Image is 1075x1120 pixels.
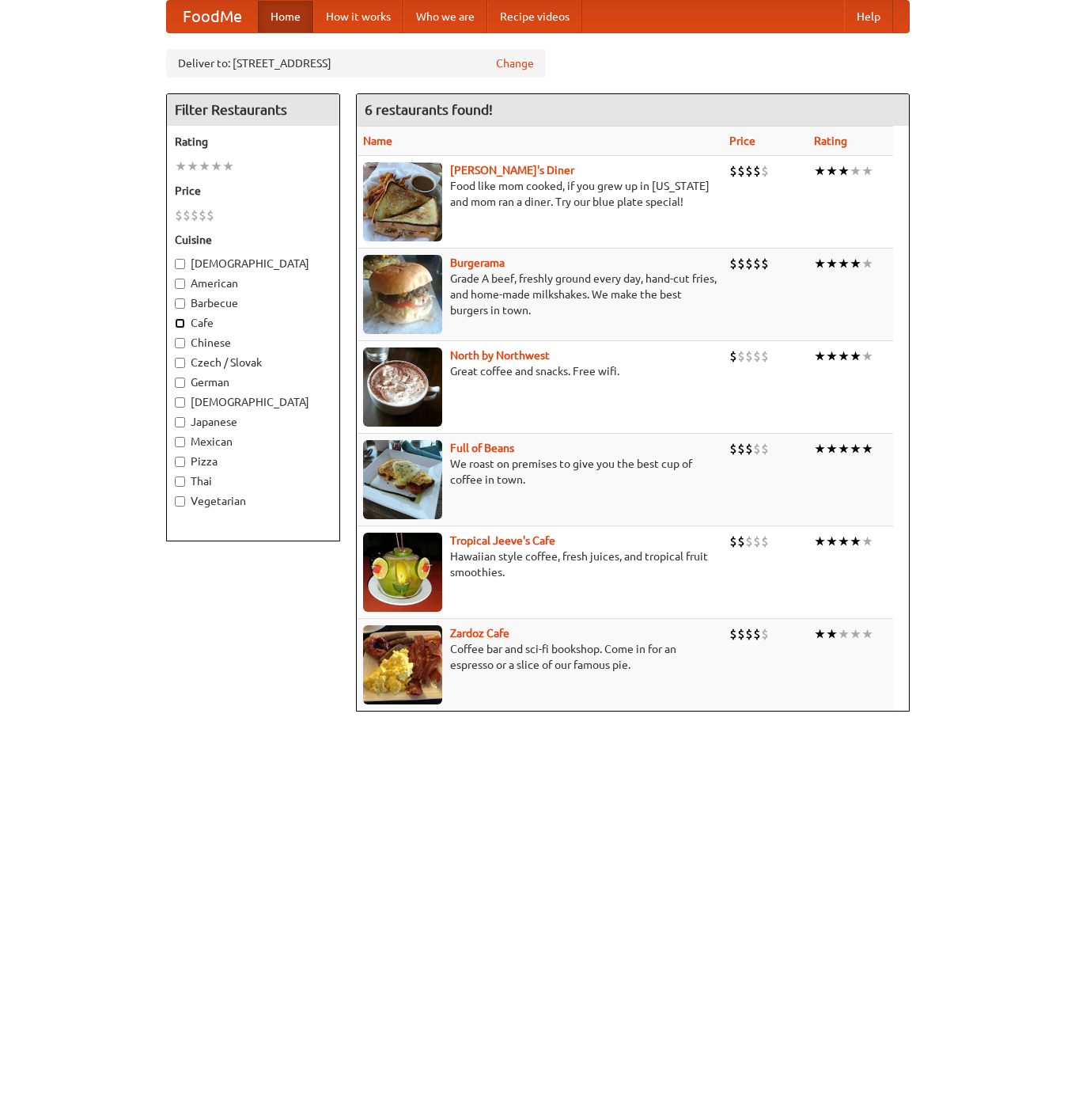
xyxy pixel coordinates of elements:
[175,232,331,248] h5: Cuisine
[175,397,185,408] input: [DEMOGRAPHIC_DATA]
[753,162,761,180] li: $
[729,625,737,643] li: $
[175,275,331,291] label: American
[175,454,331,469] label: Pizza
[175,457,185,467] input: Pizza
[175,259,185,269] input: [DEMOGRAPHIC_DATA]
[729,162,737,180] li: $
[729,533,737,550] li: $
[175,378,185,388] input: German
[761,440,769,457] li: $
[175,437,185,447] input: Mexican
[206,207,214,224] li: $
[838,625,850,643] li: ★
[487,1,582,32] a: Recipe videos
[838,533,850,550] li: ★
[838,440,850,457] li: ★
[753,255,761,272] li: $
[175,158,187,175] li: ★
[496,55,534,71] a: Change
[363,440,442,519] img: beans.jpg
[838,347,850,365] li: ★
[826,255,838,272] li: ★
[175,496,185,507] input: Vegetarian
[450,256,505,269] a: Burgerama
[861,255,873,272] li: ★
[313,1,403,32] a: How it works
[450,534,555,547] a: Tropical Jeeve's Cafe
[258,1,313,32] a: Home
[850,255,861,272] li: ★
[729,347,737,365] li: $
[175,434,331,450] label: Mexican
[761,625,769,643] li: $
[175,476,185,487] input: Thai
[175,417,185,427] input: Japanese
[175,183,331,199] h5: Price
[363,641,717,673] p: Coffee bar and sci-fi bookshop. Come in for an espresso or a slice of our famous pie.
[450,349,550,362] a: North by Northwest
[737,255,745,272] li: $
[450,442,514,454] a: Full of Beans
[814,533,826,550] li: ★
[861,347,873,365] li: ★
[175,318,185,328] input: Cafe
[826,533,838,550] li: ★
[363,255,442,334] img: burgerama.jpg
[814,625,826,643] li: ★
[187,158,199,175] li: ★
[861,625,873,643] li: ★
[844,1,893,32] a: Help
[737,347,745,365] li: $
[363,347,442,427] img: north.jpg
[753,625,761,643] li: $
[183,207,191,224] li: $
[365,102,493,117] ng-pluralize: 6 restaurants found!
[761,162,769,180] li: $
[745,533,753,550] li: $
[363,363,717,379] p: Great coffee and snacks. Free wifi.
[450,627,509,640] a: Zardoz Cafe
[761,255,769,272] li: $
[175,394,331,410] label: [DEMOGRAPHIC_DATA]
[826,347,838,365] li: ★
[861,440,873,457] li: ★
[745,255,753,272] li: $
[826,625,838,643] li: ★
[175,207,183,224] li: $
[363,178,717,210] p: Food like mom cooked, if you grew up in [US_STATE] and mom ran a diner. Try our blue plate special!
[737,162,745,180] li: $
[850,347,861,365] li: ★
[729,440,737,457] li: $
[363,549,717,580] p: Hawaiian style coffee, fresh juices, and tropical fruit smoothies.
[761,533,769,550] li: $
[175,298,185,309] input: Barbecue
[363,162,442,241] img: sallys.jpg
[753,533,761,550] li: $
[814,162,826,180] li: ★
[737,625,745,643] li: $
[175,493,331,509] label: Vegetarian
[175,295,331,311] label: Barbecue
[745,440,753,457] li: $
[838,162,850,180] li: ★
[175,355,331,370] label: Czech / Slovak
[210,158,222,175] li: ★
[450,164,574,177] a: [PERSON_NAME]'s Diner
[861,533,873,550] li: ★
[761,347,769,365] li: $
[363,456,717,488] p: We roast on premises to give you the best cup of coffee in town.
[850,533,861,550] li: ★
[175,279,185,289] input: American
[861,162,873,180] li: ★
[826,162,838,180] li: ★
[175,338,185,348] input: Chinese
[363,625,442,704] img: zardoz.jpg
[737,533,745,550] li: $
[363,533,442,612] img: jeeves.jpg
[745,347,753,365] li: $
